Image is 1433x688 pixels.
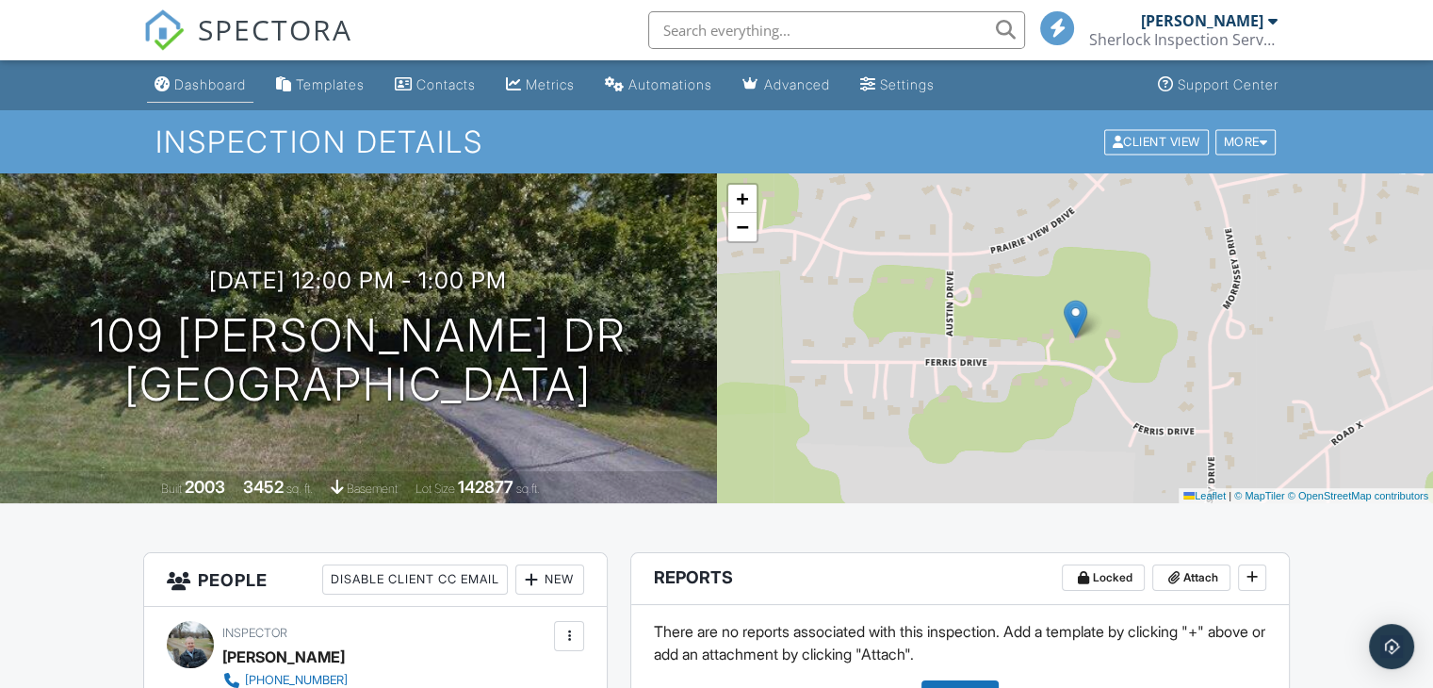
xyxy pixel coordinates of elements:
[185,477,225,497] div: 2003
[209,268,507,293] h3: [DATE] 12:00 pm - 1:00 pm
[198,9,352,49] span: SPECTORA
[880,76,935,92] div: Settings
[347,482,398,496] span: basement
[1288,490,1428,501] a: © OpenStreetMap contributors
[1229,490,1231,501] span: |
[222,626,287,640] span: Inspector
[515,565,584,595] div: New
[764,76,830,92] div: Advanced
[1089,30,1278,49] div: Sherlock Inspection Services LLC
[387,68,483,103] a: Contacts
[222,643,345,671] div: [PERSON_NAME]
[1178,76,1278,92] div: Support Center
[736,215,748,238] span: −
[1150,68,1286,103] a: Support Center
[1102,134,1213,148] a: Client View
[458,477,513,497] div: 142877
[286,482,313,496] span: sq. ft.
[853,68,942,103] a: Settings
[498,68,582,103] a: Metrics
[516,482,540,496] span: sq.ft.
[1369,624,1414,669] div: Open Intercom Messenger
[174,76,246,92] div: Dashboard
[296,76,365,92] div: Templates
[526,76,575,92] div: Metrics
[322,565,508,595] div: Disable Client CC Email
[1234,490,1285,501] a: © MapTiler
[1064,300,1087,338] img: Marker
[161,482,182,496] span: Built
[1183,490,1226,501] a: Leaflet
[143,25,352,65] a: SPECTORA
[1215,129,1277,155] div: More
[416,76,476,92] div: Contacts
[147,68,253,103] a: Dashboard
[736,187,748,210] span: +
[728,213,757,241] a: Zoom out
[90,311,627,411] h1: 109 [PERSON_NAME] Dr [GEOGRAPHIC_DATA]
[144,553,607,607] h3: People
[155,125,1278,158] h1: Inspection Details
[245,673,348,688] div: [PHONE_NUMBER]
[1141,11,1263,30] div: [PERSON_NAME]
[597,68,720,103] a: Automations (Basic)
[143,9,185,51] img: The Best Home Inspection Software - Spectora
[735,68,838,103] a: Advanced
[269,68,372,103] a: Templates
[728,185,757,213] a: Zoom in
[243,477,284,497] div: 3452
[1104,129,1209,155] div: Client View
[628,76,712,92] div: Automations
[415,482,455,496] span: Lot Size
[648,11,1025,49] input: Search everything...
